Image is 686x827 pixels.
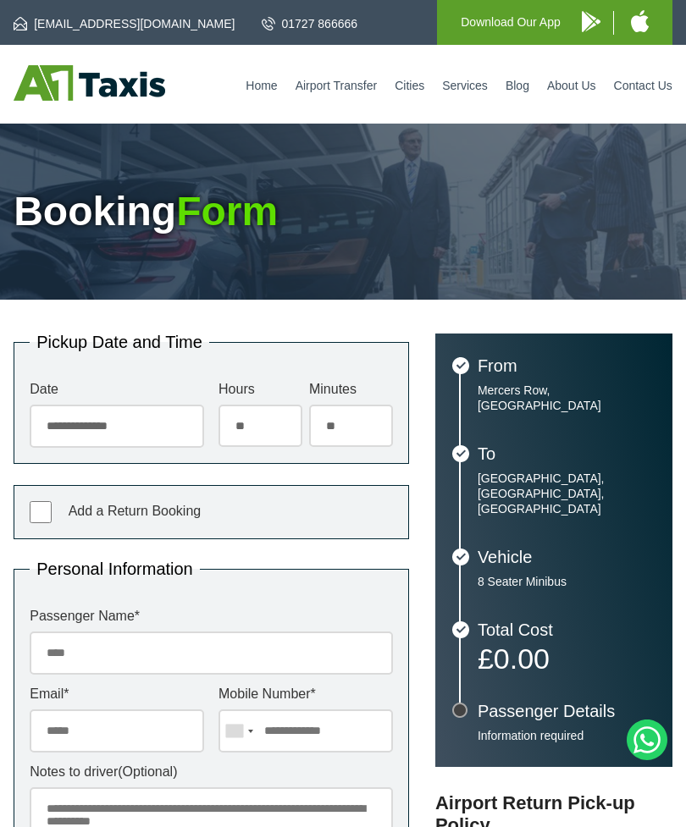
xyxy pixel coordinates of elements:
label: Notes to driver [30,765,393,779]
p: Download Our App [461,12,561,33]
p: Information required [478,728,656,743]
a: Services [442,79,488,92]
label: Mobile Number [219,687,393,701]
label: Date [30,383,204,396]
label: Minutes [309,383,393,396]
legend: Pickup Date and Time [30,334,209,350]
h1: Booking [14,191,672,232]
a: [EMAIL_ADDRESS][DOMAIN_NAME] [14,15,235,32]
label: Email [30,687,204,701]
img: A1 Taxis iPhone App [631,10,649,32]
input: Add a Return Booking [30,501,52,523]
legend: Personal Information [30,560,200,577]
label: Passenger Name [30,609,393,623]
h3: To [478,445,656,462]
label: Hours [219,383,302,396]
a: Airport Transfer [296,79,377,92]
img: A1 Taxis St Albans LTD [14,65,165,101]
h3: Passenger Details [478,703,656,719]
span: 0.00 [494,642,550,675]
img: A1 Taxis Android App [582,11,600,32]
span: Add a Return Booking [69,504,202,518]
p: [GEOGRAPHIC_DATA], [GEOGRAPHIC_DATA], [GEOGRAPHIC_DATA] [478,471,656,516]
a: Contact Us [614,79,672,92]
p: £ [478,647,656,670]
span: (Optional) [118,764,177,779]
p: 8 Seater Minibus [478,574,656,589]
a: 01727 866666 [262,15,358,32]
a: Home [246,79,277,92]
p: Mercers Row, [GEOGRAPHIC_DATA] [478,383,656,413]
span: Form [176,189,278,234]
a: About Us [547,79,596,92]
h3: From [478,357,656,374]
h3: Total Cost [478,621,656,638]
a: Blog [506,79,529,92]
a: Cities [395,79,424,92]
h3: Vehicle [478,549,656,565]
